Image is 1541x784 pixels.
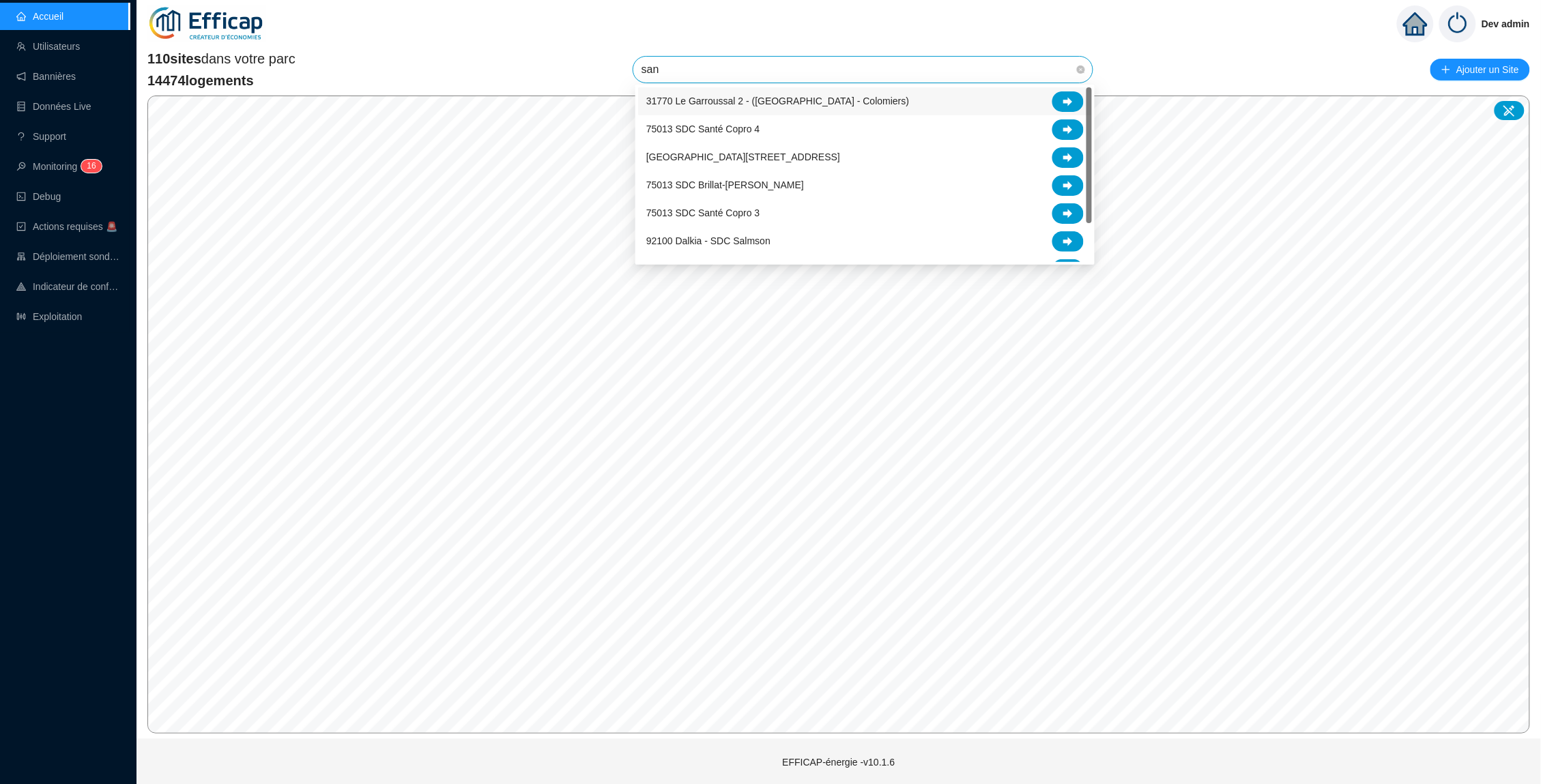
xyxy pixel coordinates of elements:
span: 92100 Dalkia - SDC Salmson [646,234,770,248]
a: databaseDonnées Live [16,101,91,112]
span: 31770 Le Garroussal 2 - ([GEOGRAPHIC_DATA] - Colomiers) [646,94,909,108]
div: 31770 Le Garroussal 2 - (Toulouse - Colomiers) [638,87,1092,115]
span: Actions requises 🚨 [33,221,117,232]
a: questionSupport [16,131,66,142]
span: 14474 logements [147,71,296,90]
a: monitorMonitoring16 [16,161,98,172]
a: codeDebug [16,191,61,202]
div: 75001 SAS 8 rue Castiglione [638,143,1092,171]
span: check-square [16,222,26,231]
span: 6 [91,161,96,171]
span: 75013 SDC Brillat-[PERSON_NAME] [646,178,804,192]
img: power [1439,5,1476,42]
sup: 16 [81,160,101,173]
a: homeAccueil [16,11,63,22]
span: home [1403,12,1428,36]
span: 75013 SDC Santé Copro 4 [646,122,760,136]
span: close-circle [1077,66,1085,74]
span: 110 sites [147,51,201,66]
a: slidersExploitation [16,311,82,322]
a: teamUtilisateurs [16,41,80,52]
span: [GEOGRAPHIC_DATA][STREET_ADDRESS] [646,150,840,164]
a: heat-mapIndicateur de confort [16,281,120,292]
div: 75013 SDC Santé Copro 3 [638,199,1092,227]
div: 92100 Dalkia - SDC Salmson [638,227,1092,255]
span: Dev admin [1482,2,1530,46]
span: plus [1441,65,1451,74]
span: dans votre parc [147,49,296,68]
button: Ajouter un Site [1430,59,1530,81]
span: 75013 SDC Santé Copro 3 [646,206,760,220]
canvas: Map [148,96,1529,733]
span: EFFICAP-énergie - v10.1.6 [783,757,895,768]
a: notificationBannières [16,71,76,82]
span: Ajouter un Site [1456,60,1519,79]
div: 75013 SDC Brillat-Savarin Mouchez [638,171,1092,199]
a: clusterDéploiement sondes [16,251,120,262]
div: 75013 SDC Santé Copro 4 [638,115,1092,143]
div: EFFICAP - SAV & Rebus [638,255,1092,283]
span: 1 [87,161,91,171]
